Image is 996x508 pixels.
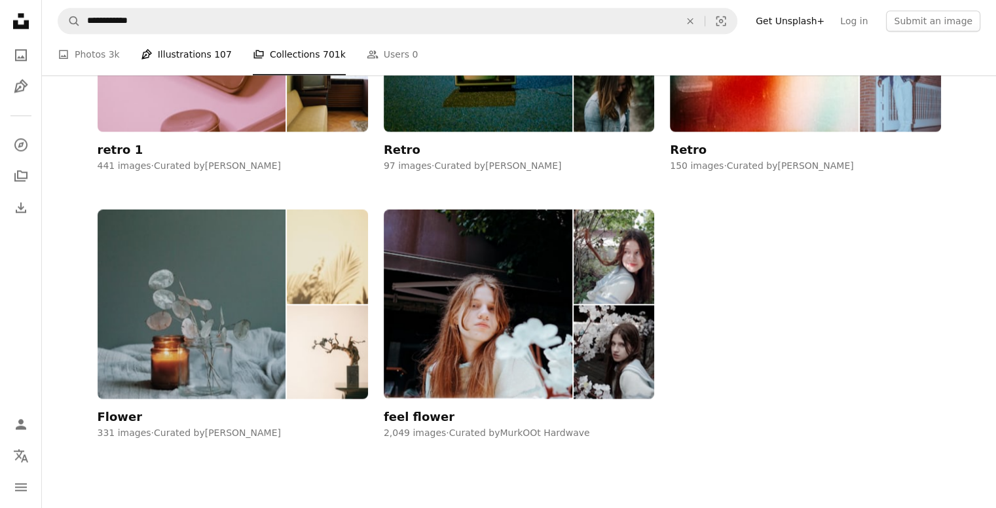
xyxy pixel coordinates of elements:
a: Log in [832,10,876,31]
a: Download History [8,194,34,221]
div: Retro [670,142,707,158]
a: Illustrations [8,73,34,100]
div: retro 1 [98,142,143,158]
div: Retro [384,142,420,158]
a: Log in / Sign up [8,411,34,437]
button: Visual search [705,9,737,33]
a: Illustrations 107 [141,34,232,76]
img: photo-1597672960837-1a198bf47f42 [98,209,286,399]
div: 331 images · Curated by [PERSON_NAME] [98,427,368,440]
div: 2,049 images · Curated by MurkOOt Hardwave [384,427,654,440]
img: photo-1685374151301-e47c70a8e744 [384,209,572,399]
button: Menu [8,474,34,500]
div: 441 images · Curated by [PERSON_NAME] [98,160,368,173]
a: Collections [8,163,34,189]
a: Photos [8,42,34,68]
button: Search Unsplash [58,9,81,33]
img: photo-1536552062475-250b29cfa684 [574,37,654,132]
div: 150 images · Curated by [PERSON_NAME] [670,160,940,173]
span: 107 [214,48,232,62]
div: Flower [98,409,143,425]
button: Language [8,443,34,469]
a: Get Unsplash+ [748,10,832,31]
div: 97 images · Curated by [PERSON_NAME] [384,160,654,173]
img: photo-1551075649-8fdfd4c6f842 [287,305,367,399]
a: Photos 3k [58,34,120,76]
img: photo-1541630010955-6966d6ce9178 [287,37,367,132]
a: feel flower [384,209,654,424]
span: 3k [109,48,120,62]
img: photo-1664979223516-df261aeb8143 [287,209,367,304]
form: Find visuals sitewide [58,8,737,34]
button: Submit an image [886,10,980,31]
img: photo-1685374151584-9d17cc810f84 [574,209,654,304]
a: Explore [8,132,34,158]
a: Flower [98,209,368,424]
div: feel flower [384,409,454,425]
a: Users 0 [367,34,418,76]
img: photo-1642355135280-f4a0971eaef2 [860,37,940,132]
span: 0 [412,48,418,62]
a: Home — Unsplash [8,8,34,37]
button: Clear [676,9,705,33]
img: photo-1685374151323-2fff9db871ba [574,305,654,399]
